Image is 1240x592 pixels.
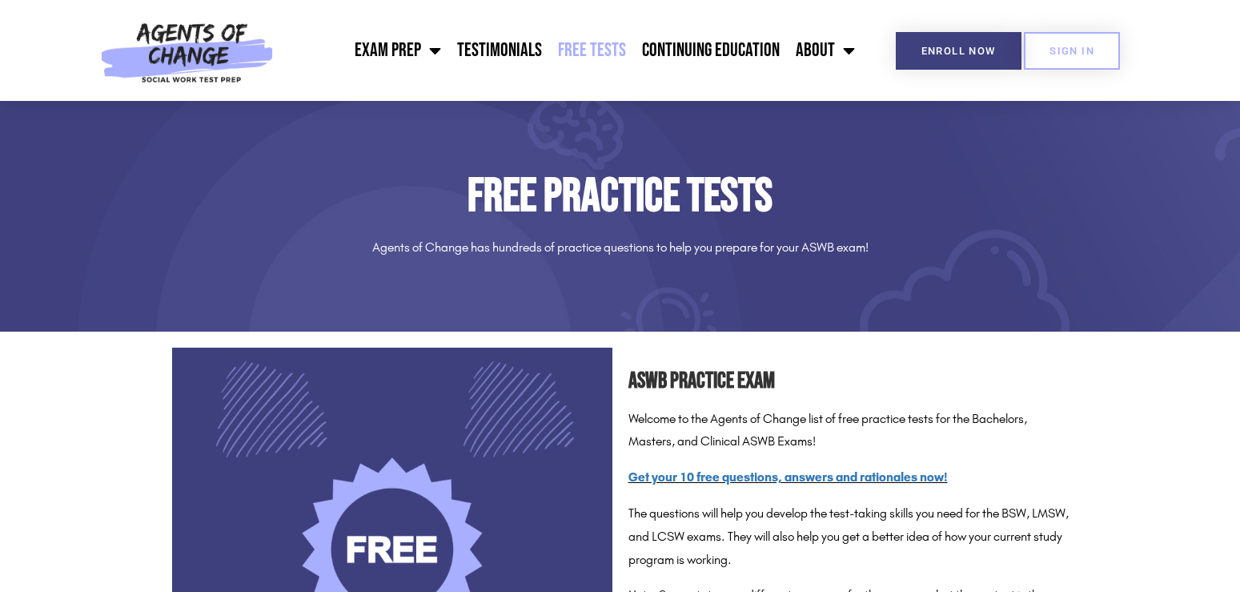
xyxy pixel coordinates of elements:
[1024,32,1120,70] a: SIGN IN
[896,32,1021,70] a: Enroll Now
[347,30,449,70] a: Exam Prep
[628,502,1069,571] p: The questions will help you develop the test-taking skills you need for the BSW, LMSW, and LCSW e...
[921,46,996,56] span: Enroll Now
[628,469,948,485] a: Get your 10 free questions, answers and rationales now!
[628,408,1069,454] p: Welcome to the Agents of Change list of free practice tests for the Bachelors, Masters, and Clini...
[628,364,1069,400] h2: ASWB Practice Exam
[449,30,550,70] a: Testimonials
[172,236,1069,260] p: Agents of Change has hundreds of practice questions to help you prepare for your ASWB exam!
[282,30,862,70] nav: Menu
[550,30,634,70] a: Free Tests
[1049,46,1094,56] span: SIGN IN
[634,30,788,70] a: Continuing Education
[172,173,1069,220] h1: Free Practice Tests
[788,30,863,70] a: About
